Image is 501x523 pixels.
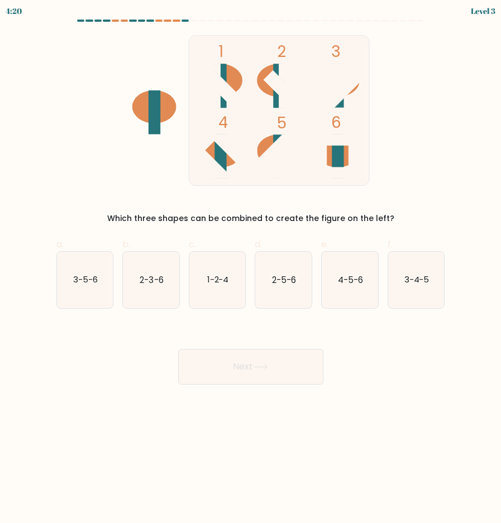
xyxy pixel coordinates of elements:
[272,274,296,285] text: 2-5-6
[331,41,340,63] tspan: 3
[6,5,22,17] div: 4:20
[122,238,130,251] span: b.
[189,238,196,251] span: c.
[73,274,98,285] text: 3-5-6
[321,238,328,251] span: e.
[255,238,262,251] span: d.
[388,238,393,251] span: f.
[218,41,223,63] tspan: 1
[276,41,285,63] tspan: 2
[471,5,495,17] div: Level 3
[276,112,286,134] tspan: 5
[63,213,438,224] div: Which three shapes can be combined to create the figure on the left?
[404,274,430,285] text: 3-4-5
[56,238,64,251] span: a.
[207,274,229,285] text: 1-2-4
[331,112,341,133] tspan: 6
[178,349,323,385] button: Next
[218,112,227,133] tspan: 4
[338,274,363,285] text: 4-5-6
[140,274,163,285] text: 2-3-6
